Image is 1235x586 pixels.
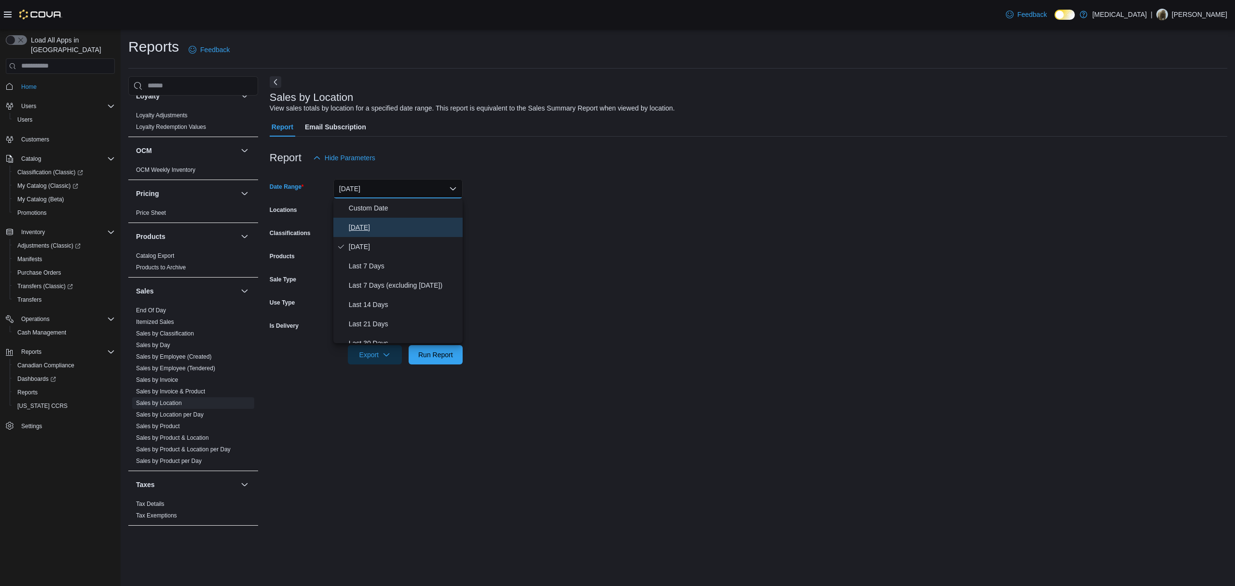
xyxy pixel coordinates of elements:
span: Catalog [21,155,41,163]
button: Products [239,231,250,242]
button: Settings [2,419,119,433]
button: Reports [2,345,119,359]
span: Transfers (Classic) [17,282,73,290]
button: OCM [239,145,250,156]
button: Purchase Orders [10,266,119,279]
button: My Catalog (Beta) [10,193,119,206]
span: Last 14 Days [349,299,459,310]
span: Sales by Product & Location per Day [136,446,231,453]
h3: Pricing [136,189,159,198]
span: Sales by Location [136,399,182,407]
span: Last 7 Days [349,260,459,272]
a: Purchase Orders [14,267,65,279]
h3: Sales by Location [270,92,354,103]
span: Itemized Sales [136,318,174,326]
span: Transfers [17,296,41,304]
span: Sales by Product [136,422,180,430]
span: Manifests [17,255,42,263]
span: Washington CCRS [14,400,115,412]
span: Last 21 Days [349,318,459,330]
span: Purchase Orders [14,267,115,279]
a: Canadian Compliance [14,360,78,371]
button: [US_STATE] CCRS [10,399,119,413]
span: Promotions [14,207,115,219]
span: Cash Management [17,329,66,336]
span: Tax Details [136,500,165,508]
div: OCM [128,164,258,180]
button: Next [270,76,281,88]
button: Run Report [409,345,463,364]
a: Manifests [14,253,46,265]
span: Transfers (Classic) [14,280,115,292]
h3: Loyalty [136,91,160,101]
button: Export [348,345,402,364]
a: Settings [17,420,46,432]
button: Canadian Compliance [10,359,119,372]
a: Sales by Product & Location [136,434,209,441]
span: Sales by Invoice [136,376,178,384]
button: Customers [2,132,119,146]
a: Transfers (Classic) [10,279,119,293]
p: [MEDICAL_DATA] [1092,9,1147,20]
span: Reports [17,346,115,358]
span: Feedback [1017,10,1047,19]
a: Classification (Classic) [10,166,119,179]
span: Adjustments (Classic) [17,242,81,250]
p: | [1151,9,1153,20]
h3: Products [136,232,165,241]
span: Catalog [17,153,115,165]
h3: OCM [136,146,152,155]
span: Classification (Classic) [17,168,83,176]
a: Sales by Invoice [136,377,178,383]
span: Reports [14,387,115,398]
button: Loyalty [136,91,237,101]
label: Sale Type [270,276,296,283]
a: Sales by Location per Day [136,411,204,418]
a: Sales by Employee (Tendered) [136,365,215,372]
a: Customers [17,134,53,145]
span: Run Report [418,350,453,360]
button: Sales [136,286,237,296]
a: Promotions [14,207,51,219]
a: Transfers (Classic) [14,280,77,292]
a: Adjustments (Classic) [14,240,84,251]
a: Catalog Export [136,252,174,259]
span: Home [21,83,37,91]
span: Loyalty Adjustments [136,112,188,119]
span: Products to Archive [136,264,186,271]
button: Hide Parameters [309,148,379,167]
a: Sales by Product & Location per Day [136,446,231,453]
button: Reports [10,386,119,399]
div: Pricing [128,207,258,223]
span: Users [14,114,115,126]
span: Price Sheet [136,209,166,217]
a: Feedback [1002,5,1051,24]
button: Taxes [239,479,250,490]
a: Tax Details [136,501,165,507]
span: Reports [17,389,38,396]
span: My Catalog (Classic) [14,180,115,192]
a: Price Sheet [136,209,166,216]
a: Reports [14,387,41,398]
a: My Catalog (Beta) [14,194,68,205]
span: [DATE] [349,222,459,233]
label: Date Range [270,183,304,191]
span: Sales by Employee (Created) [136,353,212,361]
a: OCM Weekly Inventory [136,167,195,173]
a: [US_STATE] CCRS [14,400,71,412]
span: Catalog Export [136,252,174,260]
span: Sales by Day [136,341,170,349]
button: Products [136,232,237,241]
span: Classification (Classic) [14,167,115,178]
span: Sales by Product & Location [136,434,209,442]
span: Last 7 Days (excluding [DATE]) [349,279,459,291]
span: Canadian Compliance [14,360,115,371]
div: Taxes [128,498,258,525]
span: Operations [17,313,115,325]
h3: Report [270,152,302,164]
button: Inventory [17,226,49,238]
span: Users [17,116,32,124]
a: Sales by Day [136,342,170,349]
button: Users [10,113,119,126]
